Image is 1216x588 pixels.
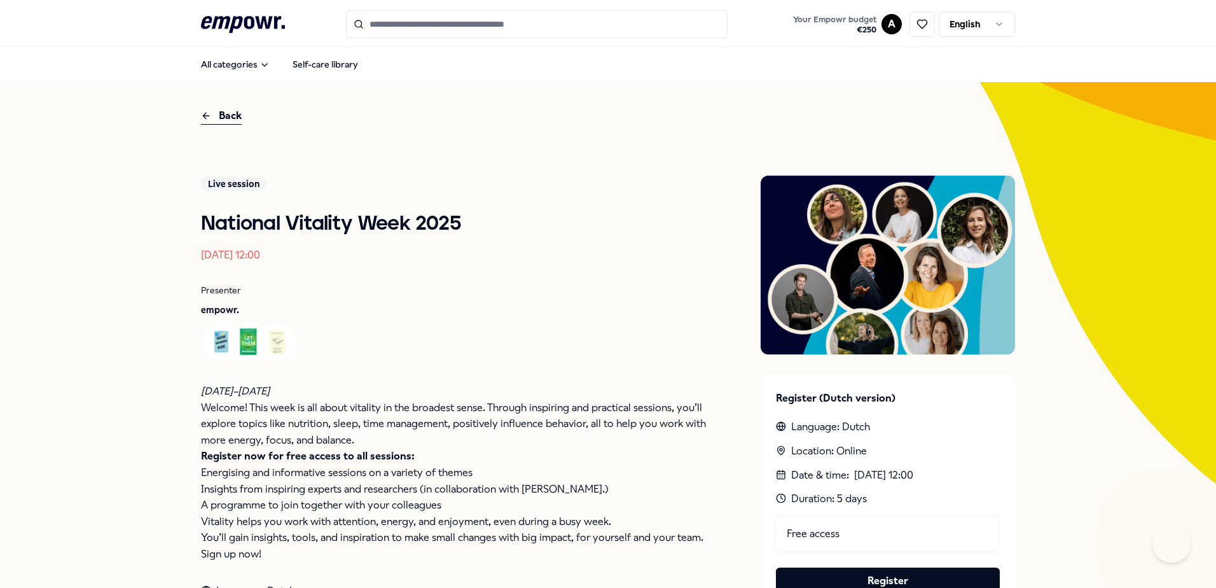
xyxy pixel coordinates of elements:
button: Your Empowr budget€250 [791,12,879,38]
p: Insights from inspiring experts and researchers (in collaboration with [PERSON_NAME].) [201,481,710,498]
p: Vitality helps you work with attention, energy, and enjoyment, even during a busy week. [201,514,710,530]
img: Avatar [259,324,296,361]
span: Your Empowr budget [793,15,876,25]
iframe: Help Scout Beacon - Open [1152,524,1191,563]
input: Search for products, categories or subcategories [346,10,728,38]
div: Duration: 5 days [776,491,1000,507]
p: empowr. [201,303,710,317]
p: Register (Dutch version) [776,390,1000,407]
p: Presenter [201,283,710,297]
p: You’ll gain insights, tools, and inspiration to make small changes with big impact, for yourself ... [201,529,710,546]
p: Welcome! This week is all about vitality in the broadest sense. Through inspiring and practical s... [201,400,710,449]
a: Self-care library [282,52,368,77]
div: Back [201,108,242,125]
p: Sign up now! [201,546,710,563]
time: [DATE] 12:00 [854,467,913,484]
time: [DATE] 12:00 [201,249,260,261]
a: Your Empowr budget€250 [788,11,881,38]
img: Avatar [203,324,240,361]
div: Free access [776,515,1000,553]
h1: National Vitality Week 2025 [201,211,710,237]
div: Live session [201,177,266,191]
span: € 250 [793,25,876,35]
strong: Register now for free access to all sessions: [201,450,415,462]
div: Location: Online [776,443,1000,459]
nav: Main [191,52,368,77]
button: All categories [191,52,280,77]
img: Avatar [231,324,268,361]
img: Presenter image [761,176,1015,354]
button: A [881,14,902,34]
p: A programme to join together with your colleagues [201,497,710,514]
p: Energising and informative sessions on a variety of themes [201,465,710,481]
div: Language: Dutch [776,419,1000,435]
div: Date & time : [776,467,1000,484]
em: [DATE]–[DATE] [201,385,270,397]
